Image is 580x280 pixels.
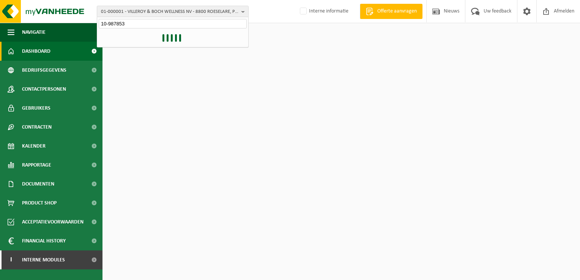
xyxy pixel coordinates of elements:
[22,23,46,42] span: Navigatie
[8,250,14,269] span: I
[97,6,249,17] button: 01-000001 - VILLEROY & BOCH WELLNESS NV - 8800 ROESELARE, POPULIERSTRAAT 1
[22,42,50,61] span: Dashboard
[22,137,46,156] span: Kalender
[360,4,422,19] a: Offerte aanvragen
[99,19,247,28] input: Zoeken naar gekoppelde vestigingen
[22,231,66,250] span: Financial History
[22,99,50,118] span: Gebruikers
[375,8,419,15] span: Offerte aanvragen
[22,250,65,269] span: Interne modules
[22,80,66,99] span: Contactpersonen
[22,61,66,80] span: Bedrijfsgegevens
[22,118,52,137] span: Contracten
[22,156,51,175] span: Rapportage
[101,6,238,17] span: 01-000001 - VILLEROY & BOCH WELLNESS NV - 8800 ROESELARE, POPULIERSTRAAT 1
[22,175,54,193] span: Documenten
[22,212,84,231] span: Acceptatievoorwaarden
[298,6,348,17] label: Interne informatie
[22,193,57,212] span: Product Shop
